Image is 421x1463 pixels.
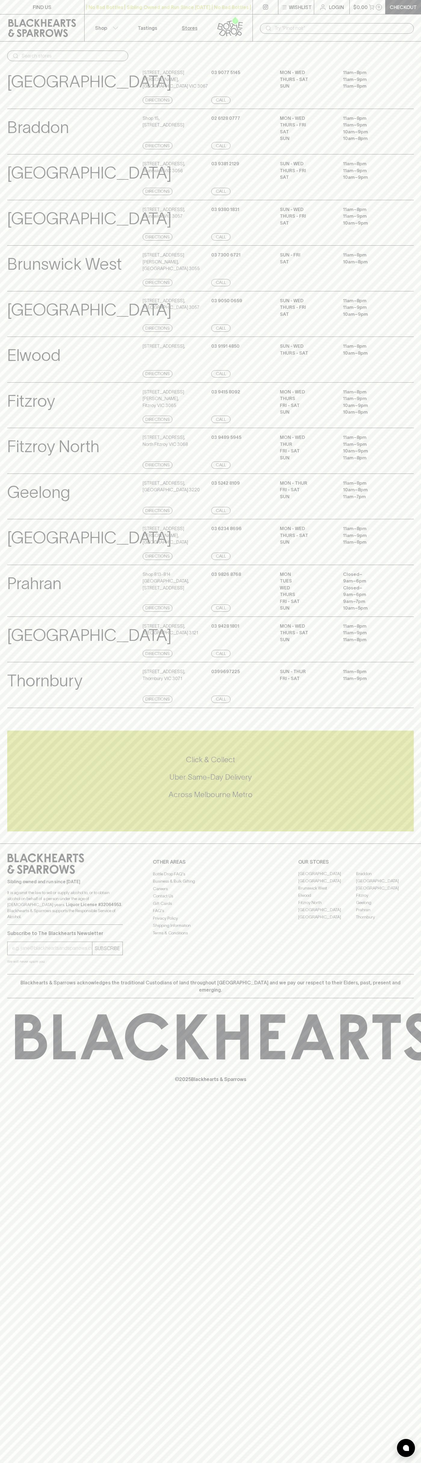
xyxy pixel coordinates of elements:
[280,448,334,455] p: FRI - SAT
[343,480,397,487] p: 11am – 8pm
[143,553,172,560] a: Directions
[343,441,397,448] p: 11am – 9pm
[343,636,397,643] p: 11am – 8pm
[343,598,397,605] p: 9am – 7pm
[211,696,231,703] a: Call
[343,409,397,416] p: 10am – 8pm
[169,14,211,41] a: Stores
[343,389,397,396] p: 11am – 8pm
[378,5,380,9] p: 0
[211,142,231,149] a: Call
[280,220,334,227] p: SAT
[280,402,334,409] p: FRI - SAT
[211,525,242,532] p: 03 6234 8696
[143,142,172,149] a: Directions
[143,343,185,350] p: [STREET_ADDRESS] ,
[298,906,356,914] a: [GEOGRAPHIC_DATA]
[7,252,122,277] p: Brunswick West
[143,160,185,174] p: [STREET_ADDRESS] , Brunswick VIC 3056
[7,434,99,459] p: Fitzroy North
[356,914,414,921] a: Thornbury
[356,899,414,906] a: Geelong
[343,83,397,90] p: 11am – 8pm
[343,591,397,598] p: 9am – 6pm
[343,486,397,493] p: 10am – 8pm
[280,206,334,213] p: SUN - WED
[280,135,334,142] p: SUN
[143,389,210,409] p: [STREET_ADDRESS][PERSON_NAME] , Fitzroy VIC 3065
[343,350,397,357] p: 10am – 8pm
[280,493,334,500] p: SUN
[343,629,397,636] p: 11am – 9pm
[211,604,231,612] a: Call
[211,434,241,441] p: 03 9489 5945
[138,24,157,32] p: Tastings
[211,571,241,578] p: 03 9826 8768
[143,571,210,592] p: Shop 813-814 [GEOGRAPHIC_DATA] , [STREET_ADDRESS]
[7,668,82,693] p: Thornbury
[343,115,397,122] p: 11am – 8pm
[343,585,397,592] p: Closed –
[390,4,417,11] p: Checkout
[343,402,397,409] p: 10am – 9pm
[343,605,397,612] p: 10am – 5pm
[343,525,397,532] p: 11am – 8pm
[280,578,334,585] p: TUES
[7,389,55,414] p: Fitzroy
[343,297,397,304] p: 11am – 8pm
[343,174,397,181] p: 10am – 9pm
[298,877,356,885] a: [GEOGRAPHIC_DATA]
[280,571,334,578] p: MON
[143,461,172,469] a: Directions
[7,343,60,368] p: Elwood
[143,623,198,636] p: [STREET_ADDRESS] , [GEOGRAPHIC_DATA] 3121
[343,129,397,135] p: 10am – 9pm
[356,885,414,892] a: [GEOGRAPHIC_DATA]
[343,675,397,682] p: 11am – 9pm
[7,879,123,885] p: Sibling owned and run since [DATE]
[343,76,397,83] p: 11am – 9pm
[280,304,334,311] p: THURS - FRI
[356,906,414,914] a: Prahran
[143,69,210,90] p: [STREET_ADDRESS][PERSON_NAME] , [GEOGRAPHIC_DATA] VIC 3067
[211,279,231,286] a: Call
[211,416,231,423] a: Call
[280,605,334,612] p: SUN
[280,389,334,396] p: MON - WED
[211,461,231,469] a: Call
[143,252,210,272] p: [STREET_ADDRESS][PERSON_NAME] , [GEOGRAPHIC_DATA] 3055
[7,890,123,920] p: It is against the law to sell or supply alcohol to, or to obtain alcohol on behalf of a person un...
[343,455,397,461] p: 11am – 8pm
[280,441,334,448] p: THUR
[280,122,334,129] p: THURS - FRI
[343,122,397,129] p: 11am – 9pm
[182,24,197,32] p: Stores
[153,929,268,937] a: Terms & Conditions
[298,914,356,921] a: [GEOGRAPHIC_DATA]
[298,885,356,892] a: Brunswick West
[343,69,397,76] p: 11am – 8pm
[280,585,334,592] p: WED
[280,434,334,441] p: MON - WED
[211,69,240,76] p: 03 9077 5145
[143,115,184,129] p: Shop 15 , [STREET_ADDRESS]
[7,571,61,596] p: Prahran
[280,297,334,304] p: SUN - WED
[356,877,414,885] a: [GEOGRAPHIC_DATA]
[153,858,268,865] p: OTHER AREAS
[211,206,239,213] p: 03 9380 1831
[211,343,240,350] p: 03 9191 4850
[280,668,334,675] p: Sun - Thur
[143,325,172,332] a: Directions
[153,893,268,900] a: Contact Us
[33,4,51,11] p: FIND US
[143,279,172,286] a: Directions
[211,188,231,195] a: Call
[280,455,334,461] p: SUN
[12,979,409,993] p: Blackhearts & Sparrows acknowledges the traditional Custodians of land throughout [GEOGRAPHIC_DAT...
[211,233,231,241] a: Call
[280,259,334,266] p: SAT
[280,598,334,605] p: FRI - SAT
[343,668,397,675] p: 11am – 8pm
[280,213,334,220] p: THURS - FRI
